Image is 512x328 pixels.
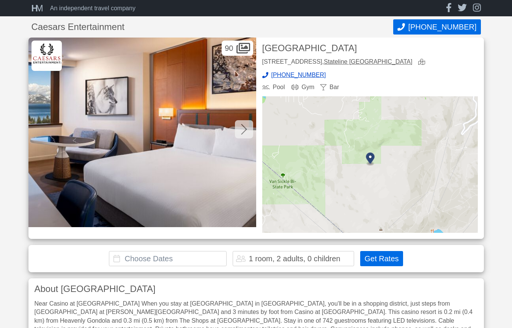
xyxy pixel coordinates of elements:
[458,3,467,13] a: twitter
[446,3,452,13] a: facebook
[393,19,480,35] button: Call
[36,3,41,13] span: M
[291,84,315,90] div: Gym
[50,5,135,11] div: An independent travel company
[262,84,285,90] div: Pool
[262,59,413,66] div: [STREET_ADDRESS],
[473,3,481,13] a: instagram
[32,41,62,71] img: Caesars Entertainment
[32,22,394,31] h1: Caesars Entertainment
[109,251,227,266] input: Choose Dates
[324,58,412,65] a: Stateline [GEOGRAPHIC_DATA]
[262,96,478,233] img: map
[32,4,47,13] a: HM
[28,38,256,227] img: Featured
[418,59,428,66] a: view map
[35,284,478,293] h3: About [GEOGRAPHIC_DATA]
[360,251,403,266] button: Get Rates
[249,255,340,262] div: 1 room, 2 adults, 0 children
[222,41,253,56] div: 90
[32,3,36,13] span: H
[271,72,326,78] span: [PHONE_NUMBER]
[408,23,476,31] span: [PHONE_NUMBER]
[320,84,339,90] div: Bar
[262,44,478,53] h2: [GEOGRAPHIC_DATA]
